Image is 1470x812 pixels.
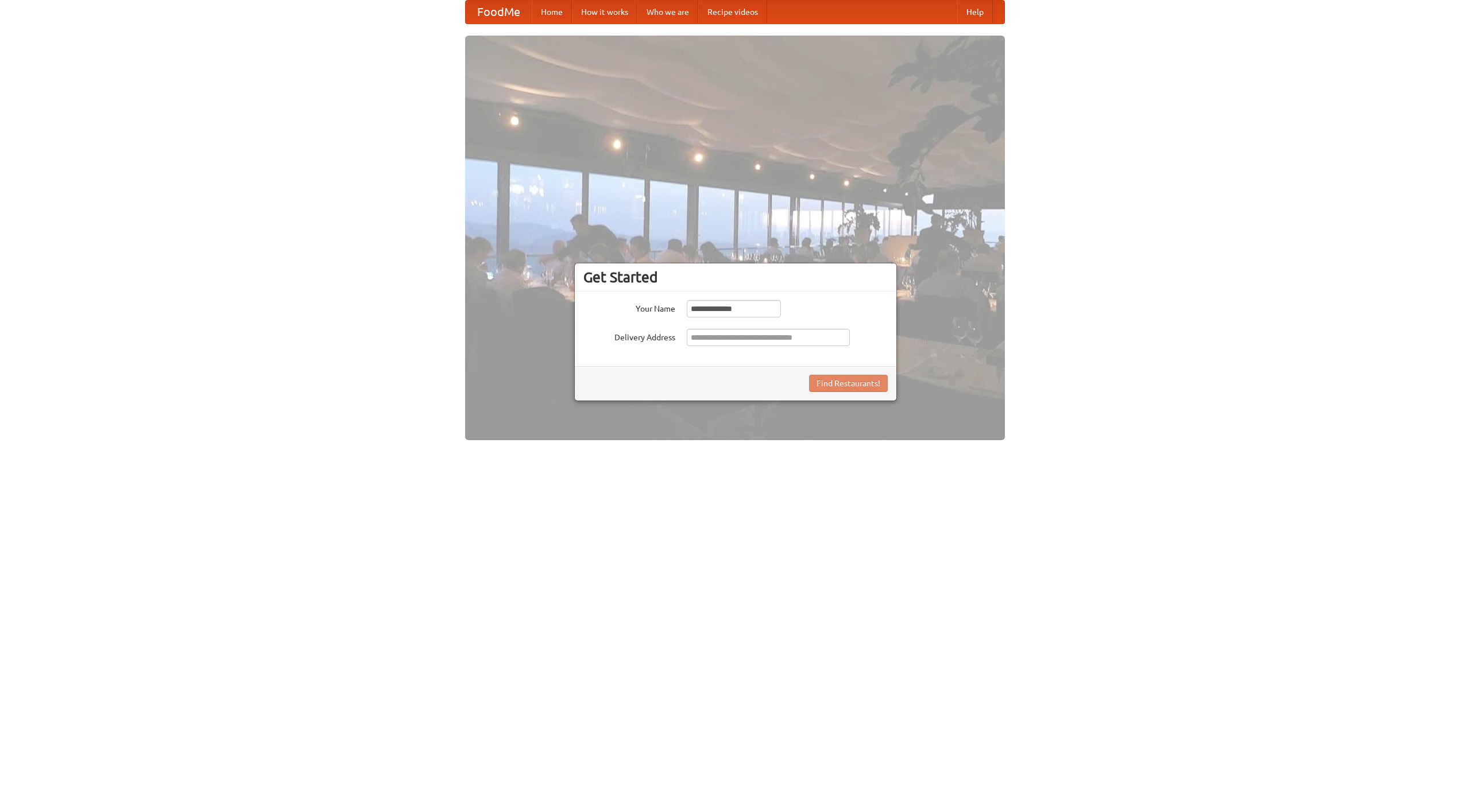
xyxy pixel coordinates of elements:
a: Who we are [637,1,698,24]
a: Help [957,1,993,24]
a: Home [532,1,572,24]
button: Find Restaurants! [809,375,888,392]
label: Your Name [583,300,675,314]
h3: Get Started [583,269,888,286]
a: Recipe videos [698,1,767,24]
a: How it works [572,1,637,24]
a: FoodMe [466,1,532,24]
label: Delivery Address [583,329,675,343]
